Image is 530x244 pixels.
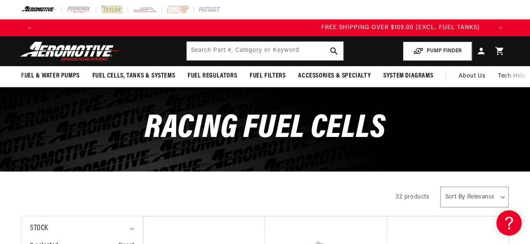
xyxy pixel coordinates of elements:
span: Fuel & Water Pumps [21,72,80,80]
span: Fuel Regulators [188,72,237,80]
button: PUMP FINDER [403,42,472,61]
span: System Diagrams [383,72,433,80]
summary: Accessories & Specialty [292,66,377,86]
span: About Us [459,73,485,79]
span: Tech Help [498,72,526,81]
span: Accessories & Specialty [298,72,371,80]
span: 32 products [395,194,430,200]
span: Fuel Filters [250,72,285,80]
button: search button [325,42,343,60]
span: Fuel Cells, Tanks & Systems [92,72,175,80]
span: Racing Fuel Cells [145,112,385,145]
summary: Fuel Filters [243,66,292,86]
input: Search by Part Number, Category or Keyword [187,42,343,60]
span: Stock [30,223,48,235]
summary: Stock (0 selected) [30,216,134,241]
summary: System Diagrams [377,66,439,86]
button: Translation missing: en.sections.announcements.next_announcement [492,19,509,36]
span: FREE SHIPPING OVER $109.00 (EXCL. FUEL TANKS) [321,24,480,31]
img: Aeromotive [18,41,124,61]
summary: Fuel Regulators [181,66,243,86]
a: About Us [452,66,492,86]
button: Translation missing: en.sections.announcements.previous_announcement [21,19,38,36]
summary: Fuel Cells, Tanks & Systems [86,66,181,86]
summary: Fuel & Water Pumps [15,66,86,86]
